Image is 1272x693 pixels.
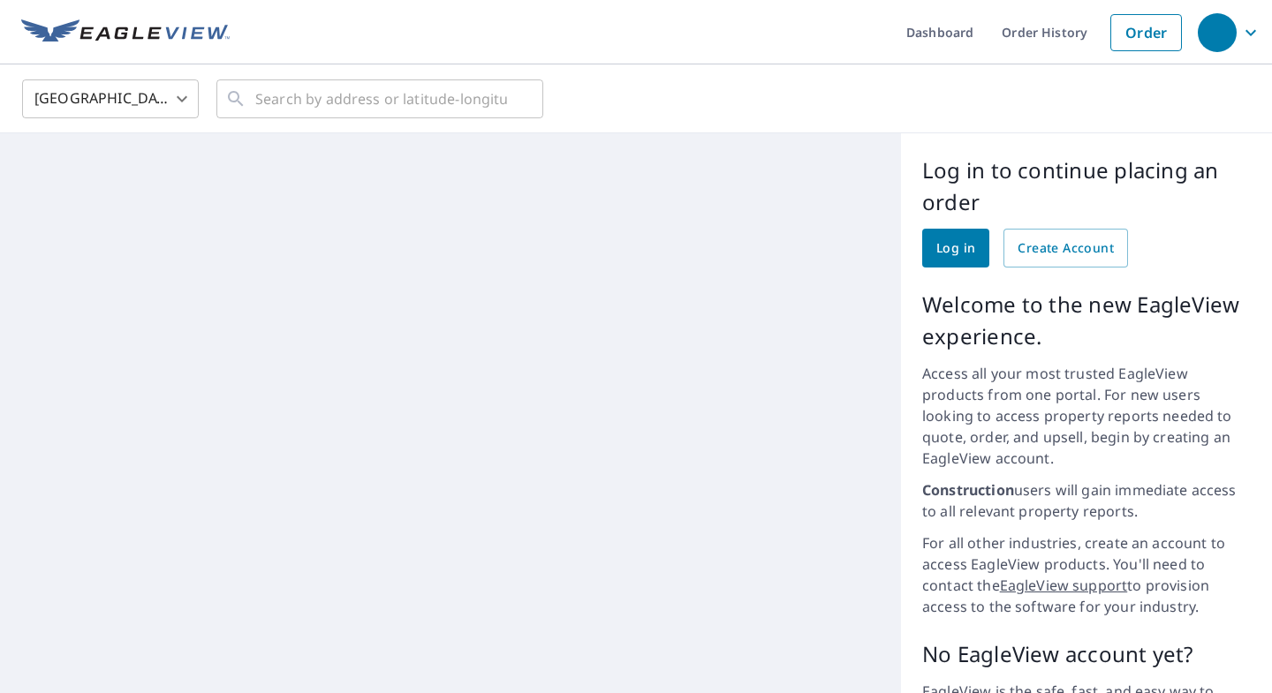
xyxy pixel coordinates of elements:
p: users will gain immediate access to all relevant property reports. [922,479,1251,522]
span: Create Account [1018,237,1114,260]
input: Search by address or latitude-longitude [255,74,507,124]
div: [GEOGRAPHIC_DATA] [22,74,199,124]
p: Log in to continue placing an order [922,154,1251,218]
p: No EagleView account yet? [922,638,1251,670]
a: Create Account [1003,229,1128,267]
p: For all other industries, create an account to access EagleView products. You'll need to contact ... [922,532,1251,617]
p: Welcome to the new EagleView experience. [922,289,1251,352]
a: Log in [922,229,989,267]
strong: Construction [922,480,1014,500]
span: Log in [936,237,975,260]
a: EagleView support [1000,576,1128,595]
a: Order [1110,14,1182,51]
p: Access all your most trusted EagleView products from one portal. For new users looking to access ... [922,363,1251,469]
img: EV Logo [21,19,230,46]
